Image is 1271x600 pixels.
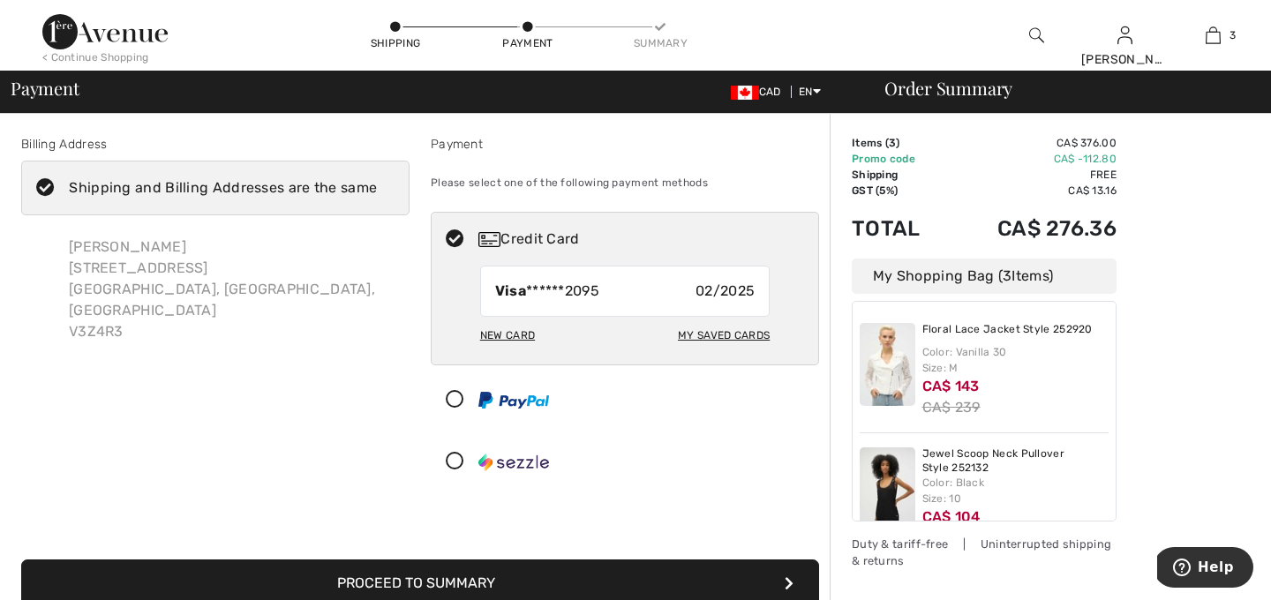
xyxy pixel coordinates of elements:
div: Shipping [369,35,422,51]
span: CA$ 104 [922,508,981,525]
span: CAD [731,86,788,98]
div: My Shopping Bag ( Items) [852,259,1117,294]
img: 1ère Avenue [42,14,168,49]
div: < Continue Shopping [42,49,149,65]
img: My Bag [1206,25,1221,46]
div: Credit Card [478,229,807,250]
td: Total [852,199,948,259]
div: Color: Black Size: 10 [922,475,1109,506]
strong: Visa [495,282,526,299]
img: Jewel Scoop Neck Pullover Style 252132 [860,447,915,530]
a: Sign In [1117,26,1132,43]
div: My Saved Cards [678,320,770,350]
img: Credit Card [478,232,500,247]
img: Canadian Dollar [731,86,759,100]
span: Payment [11,79,79,97]
img: PayPal [478,392,549,409]
img: Sezzle [478,454,549,471]
span: 3 [889,137,896,149]
s: CA$ 239 [922,399,981,416]
span: CA$ 143 [922,378,980,394]
div: Billing Address [21,135,410,154]
img: My Info [1117,25,1132,46]
span: 3 [1003,267,1012,284]
a: Jewel Scoop Neck Pullover Style 252132 [922,447,1109,475]
span: 3 [1230,27,1236,43]
div: New Card [480,320,535,350]
td: GST (5%) [852,183,948,199]
div: Duty & tariff-free | Uninterrupted shipping & returns [852,536,1117,569]
img: search the website [1029,25,1044,46]
td: Items ( ) [852,135,948,151]
div: Order Summary [863,79,1260,97]
span: 02/2025 [696,281,755,302]
td: CA$ 276.36 [948,199,1117,259]
div: [PERSON_NAME] [1081,50,1168,69]
td: CA$ -112.80 [948,151,1117,167]
div: [PERSON_NAME] [STREET_ADDRESS] [GEOGRAPHIC_DATA], [GEOGRAPHIC_DATA], [GEOGRAPHIC_DATA] V3Z4R3 [55,222,410,356]
a: 3 [1169,25,1256,46]
div: Payment [501,35,554,51]
div: Please select one of the following payment methods [431,161,819,205]
td: CA$ 376.00 [948,135,1117,151]
div: Summary [634,35,687,51]
td: Shipping [852,167,948,183]
td: CA$ 13.16 [948,183,1117,199]
img: Floral Lace Jacket Style 252920 [860,323,915,406]
iframe: Opens a widget where you can find more information [1157,547,1253,591]
div: Payment [431,135,819,154]
td: Promo code [852,151,948,167]
td: Free [948,167,1117,183]
div: Shipping and Billing Addresses are the same [69,177,377,199]
span: EN [799,86,821,98]
div: Color: Vanilla 30 Size: M [922,344,1109,376]
a: Floral Lace Jacket Style 252920 [922,323,1093,337]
